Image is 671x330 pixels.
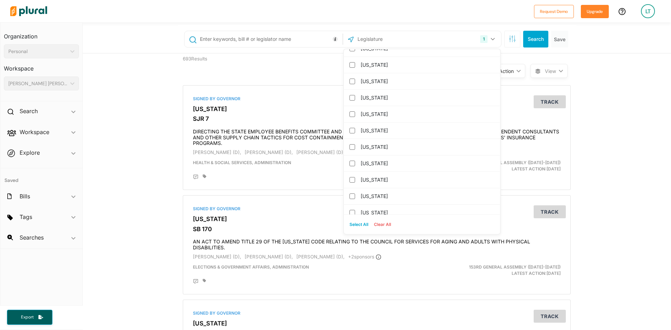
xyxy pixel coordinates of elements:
[477,32,499,46] button: 1
[641,4,655,18] div: LT
[193,149,241,155] span: [PERSON_NAME] (D),
[20,128,49,136] h2: Workspace
[361,125,493,136] label: [US_STATE]
[4,26,79,42] h3: Organization
[193,254,241,259] span: [PERSON_NAME] (D),
[193,320,561,327] h3: [US_STATE]
[296,149,345,155] span: [PERSON_NAME] (D),
[193,264,309,270] span: Elections & Government Affairs, Administration
[20,192,30,200] h2: Bills
[193,310,561,316] div: Signed by Governor
[296,254,345,259] span: [PERSON_NAME] (D),
[523,31,548,47] button: Search
[469,264,561,270] span: 153rd General Assembly ([DATE]-[DATE])
[193,215,561,222] h3: [US_STATE]
[534,5,574,18] button: Request Demo
[361,158,493,169] label: [US_STATE]
[509,35,516,41] span: Search Filters
[7,310,52,325] button: Export
[203,174,206,178] div: Add tags
[534,310,566,323] button: Track
[203,279,206,283] div: Add tags
[16,314,38,320] span: Export
[534,8,574,15] a: Request Demo
[480,35,488,43] div: 1
[534,95,566,108] button: Track
[332,36,338,42] div: Tooltip anchor
[545,67,556,75] span: View
[440,264,566,277] div: Latest Action: [DATE]
[4,58,79,74] h3: Workspace
[534,205,566,218] button: Track
[361,207,493,218] label: [US_STATE]
[361,93,493,103] label: [US_STATE]
[178,53,277,80] div: 693 Results
[20,107,38,115] h2: Search
[193,105,561,112] h3: [US_STATE]
[245,149,293,155] span: [PERSON_NAME] (D),
[199,32,341,46] input: Enter keywords, bill # or legislator name
[357,32,432,46] input: Legislature
[8,48,67,55] div: Personal
[347,219,371,230] button: Select All
[581,5,609,18] button: Upgrade
[193,279,199,284] div: Add Position Statement
[361,76,493,87] label: [US_STATE]
[551,31,568,47] button: Save
[635,1,661,21] a: LT
[361,109,493,119] label: [US_STATE]
[193,226,561,233] h3: SB 170
[469,160,561,165] span: 153rd General Assembly ([DATE]-[DATE])
[193,160,291,165] span: Health & Social Services, Administration
[193,96,561,102] div: Signed by Governor
[361,191,493,201] label: [US_STATE]
[193,206,561,212] div: Signed by Governor
[581,8,609,15] a: Upgrade
[348,254,381,259] span: + 2 sponsor s
[361,60,493,70] label: [US_STATE]
[8,80,67,87] div: [PERSON_NAME] [PERSON_NAME]
[361,175,493,185] label: [US_STATE]
[193,174,199,180] div: Add Position Statement
[193,115,561,122] h3: SJR 7
[245,254,293,259] span: [PERSON_NAME] (D),
[371,219,394,230] button: Clear All
[361,142,493,152] label: [US_STATE]
[440,160,566,172] div: Latest Action: [DATE]
[193,235,561,251] h4: AN ACT TO AMEND TITLE 29 OF THE [US_STATE] CODE RELATING TO THE COUNCIL FOR SERVICES FOR AGING AN...
[0,168,82,185] h4: Saved
[193,125,561,146] h4: DIRECTING THE STATE EMPLOYEE BENEFITS COMMITTEE AND THE SECRETARY OF HUMAN RESOURCES TO ENGAGE WI...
